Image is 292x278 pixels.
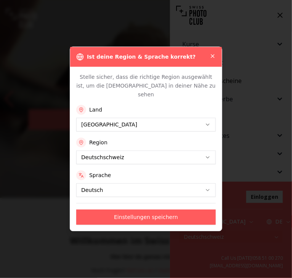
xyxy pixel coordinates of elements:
[89,106,102,114] label: Land
[89,172,111,179] label: Sprache
[87,53,196,61] h3: Ist deine Region & Sprache korrekt?
[89,139,107,147] label: Region
[76,210,216,225] button: Einstellungen speichern
[76,73,216,99] p: Stelle sicher, dass die richtige Region ausgewählt ist, um die [DEMOGRAPHIC_DATA] in deiner Nähe ...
